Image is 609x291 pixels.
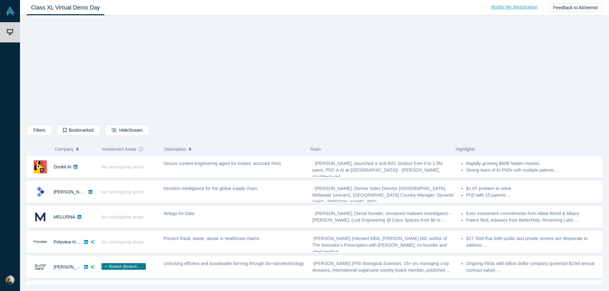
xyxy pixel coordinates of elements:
[34,210,47,224] img: MELURNA's Logo
[90,240,95,244] svg: dsa ai sparkles
[102,142,136,156] span: Investment Areas
[101,263,146,270] span: Biotech (Biotechnology)
[101,189,144,194] span: No overlapping areas
[90,265,95,269] svg: dsa ai sparkles
[466,260,604,274] li: Ongoing Pilots with billion dollar company (potential $10M annual contract value) ...
[310,147,321,152] span: Team
[312,186,454,204] span: - [PERSON_NAME], (former Sales Director [GEOGRAPHIC_DATA], Meltwater (unicorn), [GEOGRAPHIC_DATA]...
[164,142,303,156] button: Description
[54,264,90,269] a: [PERSON_NAME]
[164,186,259,191] span: Decision Intelligence for the global supply chain.
[6,7,15,16] img: Alchemist Vault Logo
[312,161,442,179] span: - [PERSON_NAME], (launched a viral B2C product from 0 to 1.5M users, PhD in AI at [GEOGRAPHIC_DAT...
[54,164,71,169] a: Donkit AI
[455,147,475,152] span: Highlights
[164,161,281,166] span: Secure context engineering agent for instant, accurate RAG
[466,210,604,217] li: Exec investment commitments from Allied World & Allianz
[312,211,451,223] span: - [PERSON_NAME], (Serial founder, renowned malware investigator) - [PERSON_NAME], (Led Engineerin...
[34,235,47,249] img: Polyview Health's Logo
[55,142,96,156] button: Company
[164,261,305,266] span: Unlocking efficient and sustainable farming through bio-nanotechnology.
[6,275,15,284] img: Jozef Mačák's Account
[164,142,187,156] span: Description
[466,235,604,249] li: $1T TAM that both public and private sectors are desperate to address ...
[466,185,604,192] li: $1.6T problem to solve
[101,164,144,169] span: No overlapping areas
[312,236,447,254] span: -[PERSON_NAME] (Harvard MBA, [PERSON_NAME] MD; author of The Innovator's Prescription with [PERSO...
[466,160,604,167] li: Rapidly growing $60B hidden market;
[101,239,144,244] span: No overlapping areas
[226,21,403,120] iframe: Alchemist Class XL Demo Day: Vault
[549,3,602,12] button: Feedback to Alchemist
[101,214,144,219] span: No overlapping areas
[34,160,47,174] img: Donkit AI's Logo
[56,125,100,136] button: Bookmarked
[105,125,149,136] button: HideStream
[484,2,544,13] a: Modify My Registration
[55,142,74,156] span: Company
[312,261,450,273] span: -[PERSON_NAME] (PhD Biological Sciences, 15+ yrs managing crop diseases, International sugarcane ...
[27,0,104,15] a: Class XL Virtual Demo Day
[466,167,604,174] li: Strong team of AI PhDs with multiple patents ...
[27,125,52,136] button: Filters
[54,189,90,194] a: [PERSON_NAME]
[466,192,604,199] li: PhD with 15 patents ...
[34,185,47,199] img: Kimaru AI's Logo
[54,214,75,219] a: MELURNA
[34,260,47,274] img: Qumir Nano's Logo
[164,236,259,241] span: Prevent fraud, waste, abuse in healthcare claims
[466,217,604,224] li: Patent filed, Advisors from BetterHelp, Reversing Labs ...
[164,211,194,216] span: Airtags for Data
[54,239,85,244] a: Polyview Health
